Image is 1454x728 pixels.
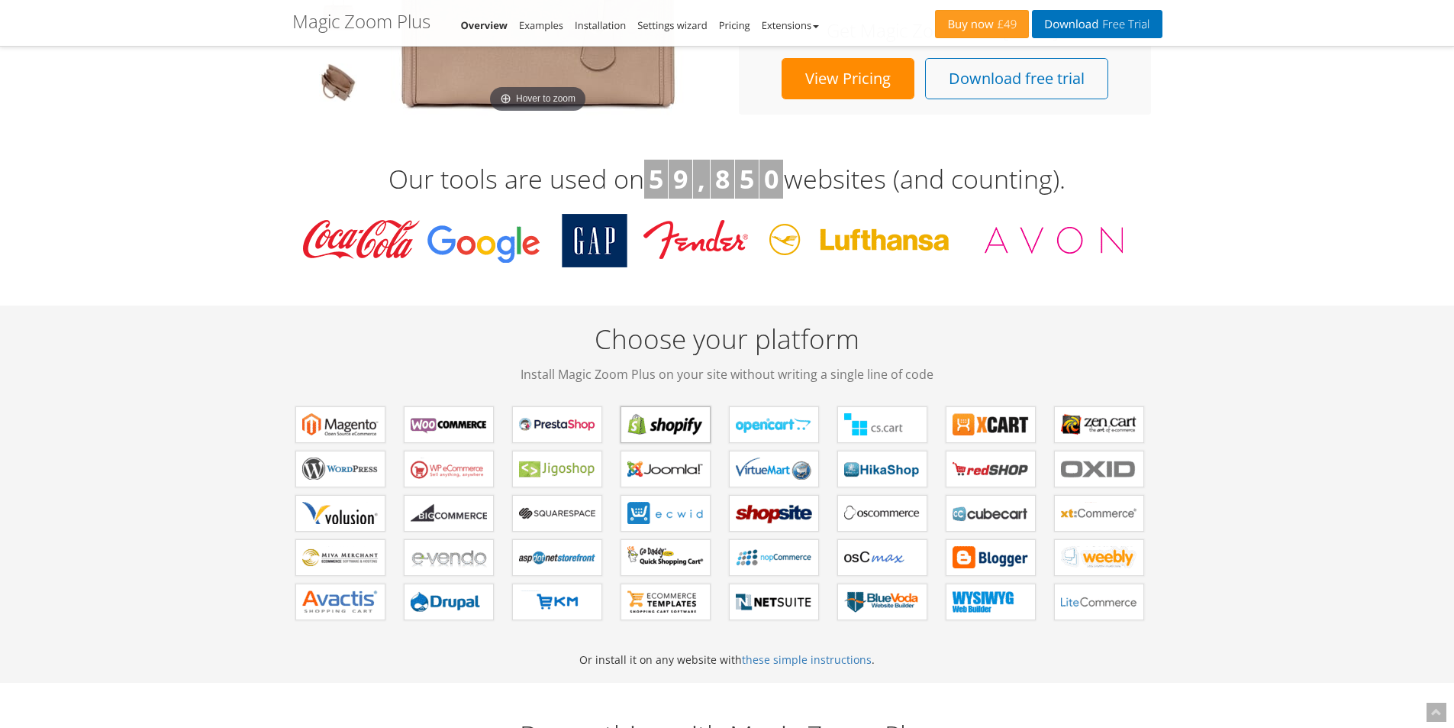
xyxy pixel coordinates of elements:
b: Magic Zoom Plus for CS-Cart [844,413,920,436]
b: Magic Zoom Plus for osCMax [844,546,920,569]
a: Magic Zoom Plus for GoDaddy Shopping Cart [621,539,711,576]
b: , [698,161,705,196]
a: Magic Zoom Plus for VirtueMart [729,451,819,487]
a: Magic Zoom Plus for AspDotNetStorefront [512,539,602,576]
h3: Our tools are used on websites (and counting). [292,160,1162,199]
a: Installation [575,18,626,32]
b: Magic Zoom Plus for Weebly [1061,546,1137,569]
a: Magic Zoom Plus for xt:Commerce [1054,495,1144,532]
a: Extensions [762,18,819,32]
b: Magic Zoom Plus for Bigcommerce [411,502,487,525]
a: Magic Zoom Plus for Volusion [295,495,385,532]
b: Magic Zoom Plus for Miva Merchant [302,546,379,569]
a: DownloadFree Trial [1032,10,1162,38]
b: Magic Zoom Plus for WYSIWYG [953,590,1029,613]
a: Magic Zoom Plus for BlueVoda [837,584,927,620]
a: Magic Zoom Plus for Joomla [621,451,711,487]
b: Magic Zoom Plus for Jigoshop [519,458,595,480]
b: 0 [764,161,779,196]
b: Magic Zoom Plus for GoDaddy Shopping Cart [627,546,704,569]
a: Magic Zoom Plus for ShopSite [729,495,819,532]
b: 9 [673,161,688,196]
b: Magic Zoom Plus for ECWID [627,502,704,525]
b: Magic Zoom Plus for e-vendo [411,546,487,569]
b: Magic Zoom Plus for xt:Commerce [1061,502,1137,525]
b: Magic Zoom Plus for LiteCommerce [1061,590,1137,613]
a: Magic Zoom Plus for WooCommerce [404,406,494,443]
h2: Choose your platform [292,320,1162,383]
a: Magic Zoom Plus for WYSIWYG [946,584,1036,620]
a: Magic Zoom Plus for Magento [295,406,385,443]
a: Magic Zoom Plus for LiteCommerce [1054,584,1144,620]
a: Examples [519,18,563,32]
b: Magic Zoom Plus for osCommerce [844,502,920,525]
a: Magic Zoom Plus for HikaShop [837,451,927,487]
b: Magic Zoom Plus for Blogger [953,546,1029,569]
b: Magic Zoom Plus for BlueVoda [844,590,920,613]
a: Magic Zoom Plus for Avactis [295,584,385,620]
b: Magic Zoom Plus for WooCommerce [411,413,487,436]
a: Pricing [719,18,750,32]
b: Magic Zoom Plus for Shopify [627,413,704,436]
a: Magic Zoom Plus for redSHOP [946,451,1036,487]
b: Magic Zoom Plus for Squarespace [519,502,595,525]
a: Magic Zoom Plus for WordPress [295,451,385,487]
b: Magic Zoom Plus for redSHOP [953,458,1029,480]
b: Magic Zoom Plus for X-Cart [953,413,1029,436]
b: Magic Zoom Plus for Drupal [411,590,487,613]
a: Magic Zoom Plus for Blogger [946,539,1036,576]
b: 8 [715,161,730,196]
a: Magic Zoom Plus for ecommerce Templates [621,584,711,620]
img: JavaScript zoom tool example [319,63,357,106]
a: Magic Zoom Plus for X-Cart [946,406,1036,443]
h1: Magic Zoom Plus [292,11,430,31]
a: Magic Zoom Plus for OpenCart [729,406,819,443]
a: Magic Zoom Plus for ECWID [621,495,711,532]
img: Magic Toolbox Customers [292,214,1140,267]
a: Magic Zoom Plus for osCMax [837,539,927,576]
a: Magic Zoom Plus for PrestaShop [512,406,602,443]
b: Magic Zoom Plus for OpenCart [736,413,812,436]
a: Magic Zoom Plus for Miva Merchant [295,539,385,576]
a: Magic Zoom Plus for CS-Cart [837,406,927,443]
a: Magic Zoom Plus for Squarespace [512,495,602,532]
a: Magic Zoom Plus for WP e-Commerce [404,451,494,487]
a: Magic Zoom Plus for Bigcommerce [404,495,494,532]
b: Magic Zoom Plus for Volusion [302,502,379,525]
b: Magic Zoom Plus for CubeCart [953,502,1029,525]
a: Magic Zoom Plus for e-vendo [404,539,494,576]
b: Magic Zoom Plus for Avactis [302,590,379,613]
span: Install Magic Zoom Plus on your site without writing a single line of code [292,365,1162,383]
b: Magic Zoom Plus for ecommerce Templates [627,590,704,613]
a: Download free trial [925,58,1108,99]
div: Or install it on any website with . [292,306,1162,683]
a: Magic Zoom Plus for OXID [1054,451,1144,487]
a: Magic Zoom Plus for Shopify [621,406,711,443]
b: Magic Zoom Plus for Joomla [627,458,704,480]
b: Magic Zoom Plus for ShopSite [736,502,812,525]
a: Magic Zoom Plus for Zen Cart [1054,406,1144,443]
b: Magic Zoom Plus for WP e-Commerce [411,458,487,480]
b: 5 [740,161,754,196]
a: Magic Zoom Plus for CubeCart [946,495,1036,532]
a: Magic Zoom Plus for osCommerce [837,495,927,532]
a: Buy now£49 [935,10,1029,38]
a: these simple instructions [742,652,872,667]
b: Magic Zoom Plus for WordPress [302,458,379,480]
a: Magic Zoom Plus for nopCommerce [729,539,819,576]
b: Magic Zoom Plus for VirtueMart [736,458,812,480]
a: View Pricing [782,58,914,99]
a: Magic Zoom Plus for NetSuite [729,584,819,620]
b: Magic Zoom Plus for PrestaShop [519,413,595,436]
b: Magic Zoom Plus for Magento [302,413,379,436]
a: Overview [461,18,508,32]
b: 5 [649,161,663,196]
a: Magic Zoom Plus for Jigoshop [512,451,602,487]
a: Magic Zoom Plus for EKM [512,584,602,620]
a: Settings wizard [637,18,708,32]
b: Magic Zoom Plus for nopCommerce [736,546,812,569]
b: Magic Zoom Plus for OXID [1061,458,1137,480]
b: Magic Zoom Plus for HikaShop [844,458,920,480]
b: Magic Zoom Plus for Zen Cart [1061,413,1137,436]
span: Free Trial [1098,18,1149,31]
